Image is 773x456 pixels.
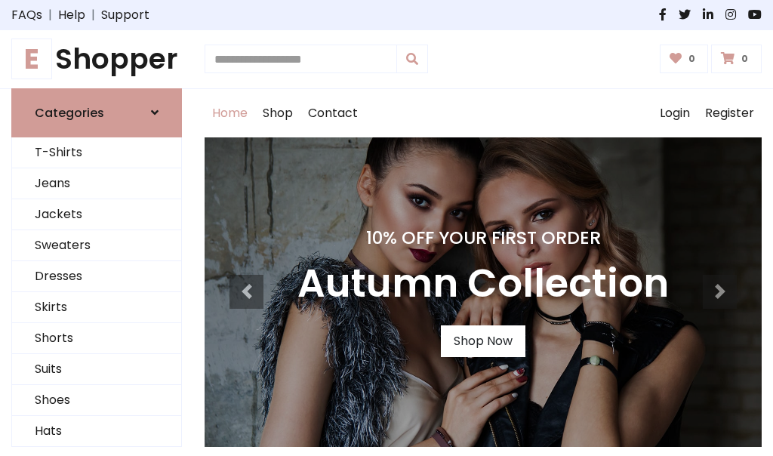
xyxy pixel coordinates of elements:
[11,42,182,76] a: EShopper
[12,385,181,416] a: Shoes
[441,325,525,357] a: Shop Now
[12,137,181,168] a: T-Shirts
[12,416,181,447] a: Hats
[711,45,762,73] a: 0
[300,89,365,137] a: Contact
[12,261,181,292] a: Dresses
[12,323,181,354] a: Shorts
[12,230,181,261] a: Sweaters
[12,354,181,385] a: Suits
[685,52,699,66] span: 0
[12,168,181,199] a: Jeans
[11,88,182,137] a: Categories
[11,42,182,76] h1: Shopper
[42,6,58,24] span: |
[12,292,181,323] a: Skirts
[58,6,85,24] a: Help
[11,6,42,24] a: FAQs
[205,89,255,137] a: Home
[35,106,104,120] h6: Categories
[738,52,752,66] span: 0
[101,6,149,24] a: Support
[660,45,709,73] a: 0
[255,89,300,137] a: Shop
[698,89,762,137] a: Register
[12,199,181,230] a: Jackets
[297,227,669,248] h4: 10% Off Your First Order
[652,89,698,137] a: Login
[85,6,101,24] span: |
[11,39,52,79] span: E
[297,260,669,307] h3: Autumn Collection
